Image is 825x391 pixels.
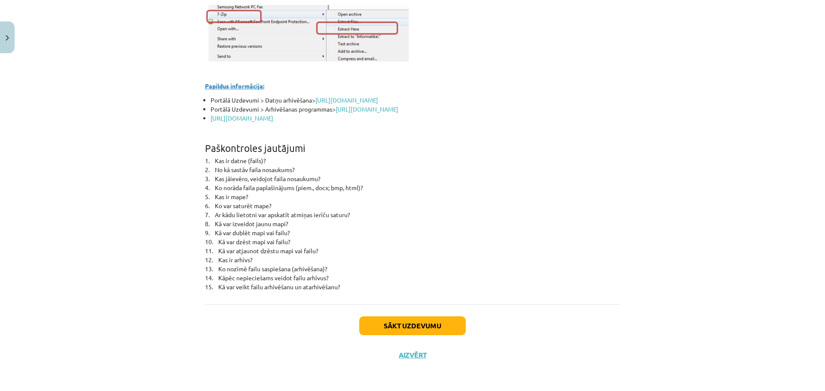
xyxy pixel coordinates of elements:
[6,35,9,41] img: icon-close-lesson-0947bae3869378f0d4975bcd49f059093ad1ed9edebbc8119c70593378902aed.svg
[336,105,398,113] a: [URL][DOMAIN_NAME]
[205,156,620,291] p: 1. Kas ir datne (fails)? 2. No kā sastāv faila nosaukums? 3. Kas jāievēro, veidojot faila nosauku...
[205,127,620,154] h1: Paškontroles jautājumi
[315,96,378,104] a: [URL][DOMAIN_NAME]
[359,316,466,335] button: Sākt uzdevumu
[211,105,620,114] li: Portālā Uzdevumi > Arhivēšanas programmas>
[396,351,429,359] button: Aizvērt
[211,114,273,122] a: [URL][DOMAIN_NAME]
[211,96,620,105] li: Portālā Uzdevumi > Datņu arhivēšana>
[205,82,264,90] strong: Papildus informācija:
